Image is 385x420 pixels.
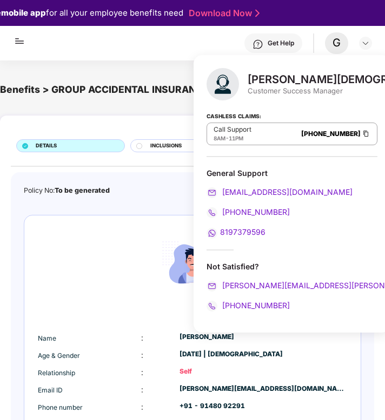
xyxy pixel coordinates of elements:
img: svg+xml;base64,PHN2ZyB4bWxucz0iaHR0cDovL3d3dy53My5vcmcvMjAwMC9zdmciIHhtbG5zOnhsaW5rPSJodHRwOi8vd3... [207,68,239,100]
span: : [141,385,143,394]
div: General Support [207,168,377,178]
img: hamburger [13,26,26,48]
p: Call Support [214,125,251,134]
span: Relationship [38,369,75,377]
span: [EMAIL_ADDRESS][DOMAIN_NAME] [220,187,353,197]
img: icon [155,226,230,301]
span: 11PM [229,135,243,141]
span: : [141,368,143,377]
span: To be generated [55,186,110,194]
span: Email ID [38,386,63,394]
div: General Support [207,168,377,239]
span: : [141,402,143,411]
div: +91 - 91480 92291 [180,401,347,411]
span: [PHONE_NUMBER] [220,301,290,310]
img: svg+xml;base64,PHN2ZyB4bWxucz0iaHR0cDovL3d3dy53My5vcmcvMjAwMC9zdmciIHdpZHRoPSIyMCIgaGVpZ2h0PSIyMC... [207,207,217,218]
img: svg+xml;base64,PHN2ZyB4bWxucz0iaHR0cDovL3d3dy53My5vcmcvMjAwMC9zdmciIHdpZHRoPSIyMCIgaGVpZ2h0PSIyMC... [207,228,217,239]
img: Stroke [255,8,260,19]
span: : [141,350,143,360]
div: [DATE] | [DEMOGRAPHIC_DATA] [180,349,347,360]
a: [PHONE_NUMBER] [207,301,290,310]
span: 8197379596 [220,227,265,236]
div: G [325,32,348,53]
div: Policy No: [24,185,110,196]
img: svg+xml;base64,PHN2ZyBpZD0iRHJvcGRvd24tMzJ4MzIiIHhtbG5zPSJodHRwOi8vd3d3LnczLm9yZy8yMDAwL3N2ZyIgd2... [361,39,370,48]
strong: mobile app [1,8,46,18]
img: svg+xml;base64,PHN2ZyB4bWxucz0iaHR0cDovL3d3dy53My5vcmcvMjAwMC9zdmciIHdpZHRoPSIyMCIgaGVpZ2h0PSIyMC... [207,281,217,292]
a: [PHONE_NUMBER] [207,207,290,216]
strong: Cashless Claims: [207,110,261,121]
span: Age & Gender [38,351,80,360]
img: svg+xml;base64,PHN2ZyB4bWxucz0iaHR0cDovL3d3dy53My5vcmcvMjAwMC9zdmciIHdpZHRoPSIyMCIgaGVpZ2h0PSIyMC... [207,301,217,311]
a: 8197379596 [207,227,265,236]
div: [PERSON_NAME] [180,332,347,342]
img: Clipboard Icon [362,129,370,138]
div: Self [180,367,347,377]
span: INCLUSIONS [150,142,182,150]
div: Not Satisfied? [207,261,377,311]
span: DETAILS [36,142,57,150]
div: Get Help [268,39,294,48]
span: 8AM [214,135,225,141]
div: [PERSON_NAME][EMAIL_ADDRESS][DOMAIN_NAME] [180,384,347,394]
span: : [141,333,143,342]
img: svg+xml;base64,PHN2ZyBpZD0iSGVscC0zMngzMiIgeG1sbnM9Imh0dHA6Ly93d3cudzMub3JnLzIwMDAvc3ZnIiB3aWR0aD... [253,39,263,50]
a: Download Now [189,8,256,19]
a: [EMAIL_ADDRESS][DOMAIN_NAME] [207,187,353,197]
span: [PHONE_NUMBER] [220,207,290,216]
div: - [214,134,251,143]
span: Phone number [38,403,83,411]
div: Not Satisfied? [207,261,377,272]
a: [PHONE_NUMBER] [301,130,361,138]
img: svg+xml;base64,PHN2ZyB4bWxucz0iaHR0cDovL3d3dy53My5vcmcvMjAwMC9zdmciIHdpZHRoPSIyMCIgaGVpZ2h0PSIyMC... [207,187,217,198]
span: Name [38,334,56,342]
